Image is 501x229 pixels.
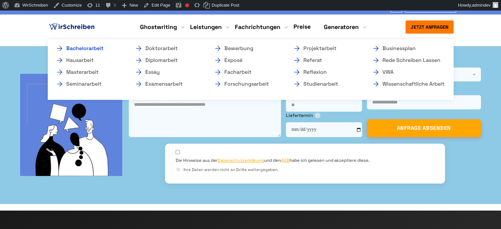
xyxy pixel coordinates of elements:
[218,157,264,163] a: Datenschutzerklärung
[281,157,290,163] a: AGB
[293,68,359,76] a: Reflexion
[176,157,370,163] label: Die Hinweise aus der und den habe ich gelesen und akzeptiere diese.
[324,23,359,31] a: Generatoren
[176,167,434,173] div: Ihre Daten werden nicht an Dritte weitergegeben.
[372,80,438,88] a: Wissenschaftliche Arbeit
[214,44,280,52] a: Bewerbung
[135,68,201,76] a: Essay
[135,56,201,64] a: Diplomarbeit
[214,80,280,88] a: Forschungsarbeit
[472,3,490,8] span: admindev
[56,68,122,76] a: Masterarbeit
[48,22,96,32] img: logo ghostwriter-österreich
[140,23,177,31] a: Ghostwriting
[135,80,201,88] a: Examensarbeit
[293,56,359,64] a: Referat
[20,74,122,176] img: bg
[176,167,181,172] span: ⓘ
[372,56,438,64] a: Rede schreiben lassen
[405,20,454,34] button: Jetzt anfragen
[293,80,359,88] a: Studienarbeit
[56,44,122,52] a: Bachelorarbeit
[190,23,222,31] a: Leistungen
[286,112,362,119] label: Liefertermin
[214,56,280,64] a: Exposé
[214,68,280,76] a: Facharbeit
[185,3,189,7] div: Focus keyphrase not set
[235,23,280,31] a: Fachrichtungen
[293,23,311,30] a: Preise
[315,113,320,118] span: ⓘ
[56,56,122,64] a: Hausarbeit
[56,80,122,88] a: Seminararbeit
[135,44,201,52] a: Doktorarbeit
[293,44,359,52] a: Projektarbeit
[372,44,438,52] a: Businessplan
[367,119,481,137] button: ANFRAGE ABSENDEN
[372,68,438,76] a: VWA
